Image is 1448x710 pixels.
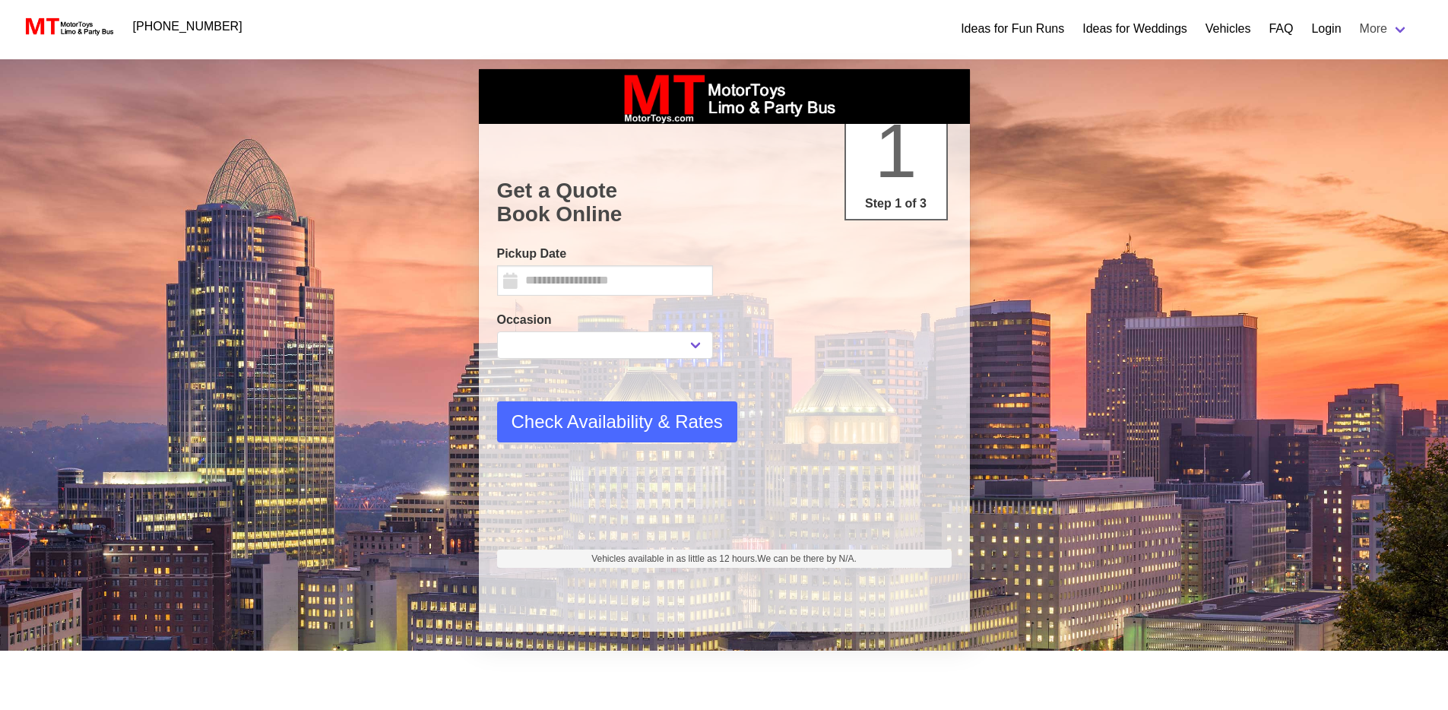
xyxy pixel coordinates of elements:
[1082,20,1187,38] a: Ideas for Weddings
[124,11,252,42] a: [PHONE_NUMBER]
[497,311,713,329] label: Occasion
[1269,20,1293,38] a: FAQ
[1311,20,1341,38] a: Login
[512,408,723,436] span: Check Availability & Rates
[497,179,952,227] h1: Get a Quote Book Online
[1206,20,1251,38] a: Vehicles
[497,245,713,263] label: Pickup Date
[875,108,917,193] span: 1
[21,16,115,37] img: MotorToys Logo
[497,401,737,442] button: Check Availability & Rates
[610,69,838,124] img: box_logo_brand.jpeg
[591,552,857,566] span: Vehicles available in as little as 12 hours.
[852,195,940,213] p: Step 1 of 3
[961,20,1064,38] a: Ideas for Fun Runs
[1351,14,1418,44] a: More
[757,553,857,564] span: We can be there by N/A.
